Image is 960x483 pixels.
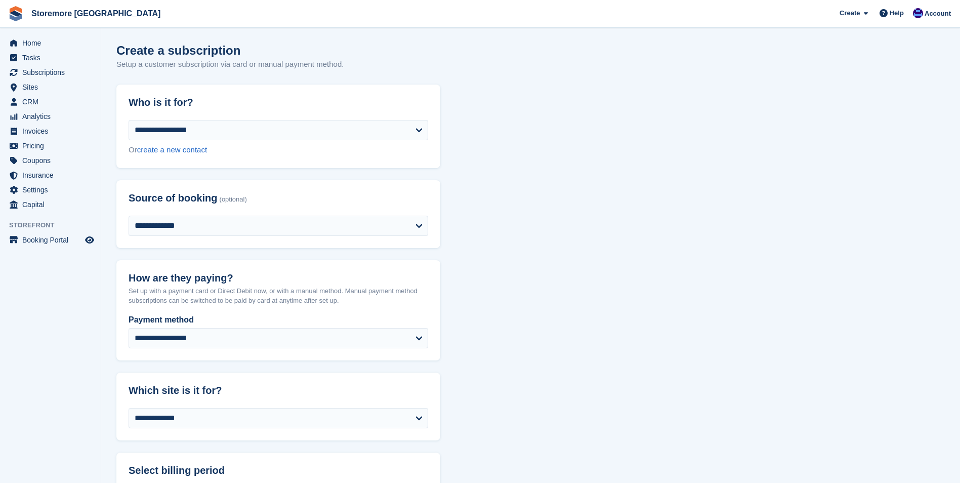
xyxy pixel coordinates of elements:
a: menu [5,233,96,247]
h1: Create a subscription [116,44,240,57]
img: stora-icon-8386f47178a22dfd0bd8f6a31ec36ba5ce8667c1dd55bd0f319d3a0aa187defe.svg [8,6,23,21]
a: menu [5,124,96,138]
span: CRM [22,95,83,109]
a: menu [5,109,96,124]
span: Account [925,9,951,19]
img: Angela [913,8,923,18]
a: menu [5,168,96,182]
a: menu [5,183,96,197]
span: Capital [22,197,83,212]
a: menu [5,65,96,79]
a: menu [5,36,96,50]
span: Booking Portal [22,233,83,247]
a: menu [5,153,96,168]
span: Create [840,8,860,18]
a: menu [5,51,96,65]
p: Set up with a payment card or Direct Debit now, or with a manual method. Manual payment method su... [129,286,428,306]
p: Setup a customer subscription via card or manual payment method. [116,59,344,70]
span: Analytics [22,109,83,124]
div: Or [129,144,428,156]
a: menu [5,95,96,109]
a: Preview store [84,234,96,246]
h2: How are they paying? [129,272,428,284]
span: Insurance [22,168,83,182]
span: Home [22,36,83,50]
span: Subscriptions [22,65,83,79]
h2: Select billing period [129,465,428,476]
a: menu [5,139,96,153]
span: (optional) [220,196,247,204]
h2: Which site is it for? [129,385,428,396]
span: Tasks [22,51,83,65]
a: create a new contact [137,145,207,154]
label: Payment method [129,314,428,326]
a: menu [5,80,96,94]
span: Pricing [22,139,83,153]
span: Help [890,8,904,18]
a: Storemore [GEOGRAPHIC_DATA] [27,5,164,22]
a: menu [5,197,96,212]
span: Settings [22,183,83,197]
span: Sites [22,80,83,94]
h2: Who is it for? [129,97,428,108]
span: Storefront [9,220,101,230]
span: Coupons [22,153,83,168]
span: Source of booking [129,192,218,204]
span: Invoices [22,124,83,138]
